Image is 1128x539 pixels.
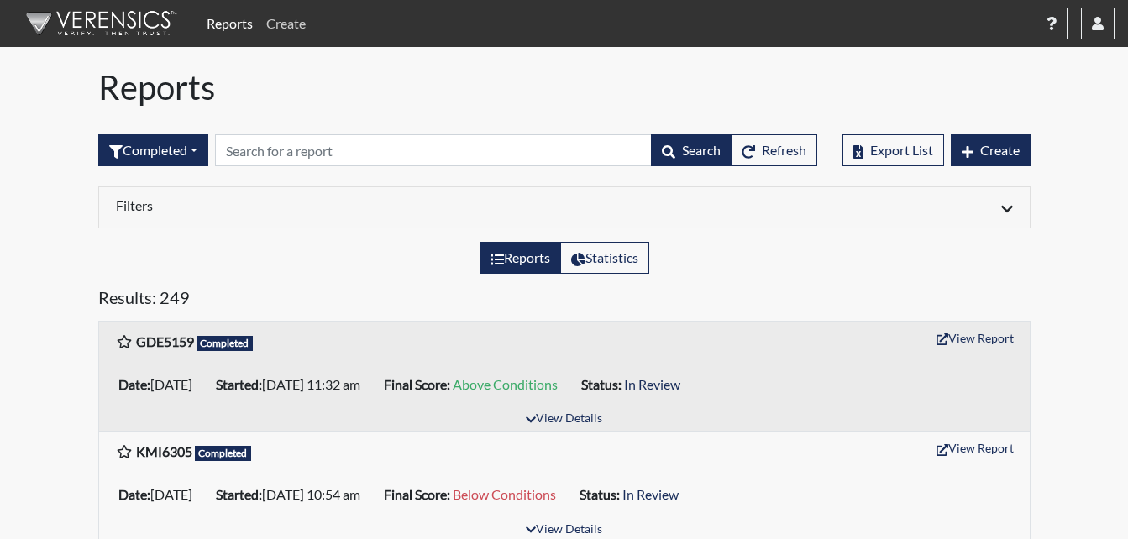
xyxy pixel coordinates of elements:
button: Create [951,134,1031,166]
span: Refresh [762,142,806,158]
b: GDE5159 [136,333,194,349]
input: Search by Registration ID, Interview Number, or Investigation Name. [215,134,652,166]
h1: Reports [98,67,1031,107]
b: Status: [581,376,622,392]
b: Date: [118,376,150,392]
b: Final Score: [384,376,450,392]
div: Click to expand/collapse filters [103,197,1026,217]
div: Filter by interview status [98,134,208,166]
h6: Filters [116,197,552,213]
span: Export List [870,142,933,158]
li: [DATE] 10:54 am [209,481,377,508]
li: [DATE] 11:32 am [209,371,377,398]
a: Create [260,7,312,40]
label: View statistics about completed interviews [560,242,649,274]
li: [DATE] [112,481,209,508]
span: In Review [622,486,679,502]
button: Completed [98,134,208,166]
h5: Results: 249 [98,287,1031,314]
button: Refresh [731,134,817,166]
label: View the list of reports [480,242,561,274]
b: Started: [216,486,262,502]
span: Above Conditions [453,376,558,392]
span: Search [682,142,721,158]
button: View Report [929,325,1021,351]
button: Search [651,134,732,166]
b: Date: [118,486,150,502]
span: Completed [197,336,254,351]
button: View Details [518,408,610,431]
button: View Report [929,435,1021,461]
span: Create [980,142,1020,158]
b: Status: [580,486,620,502]
b: Started: [216,376,262,392]
b: KMI6305 [136,443,192,459]
span: In Review [624,376,680,392]
span: Below Conditions [453,486,556,502]
b: Final Score: [384,486,450,502]
span: Completed [195,446,252,461]
a: Reports [200,7,260,40]
button: Export List [842,134,944,166]
li: [DATE] [112,371,209,398]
